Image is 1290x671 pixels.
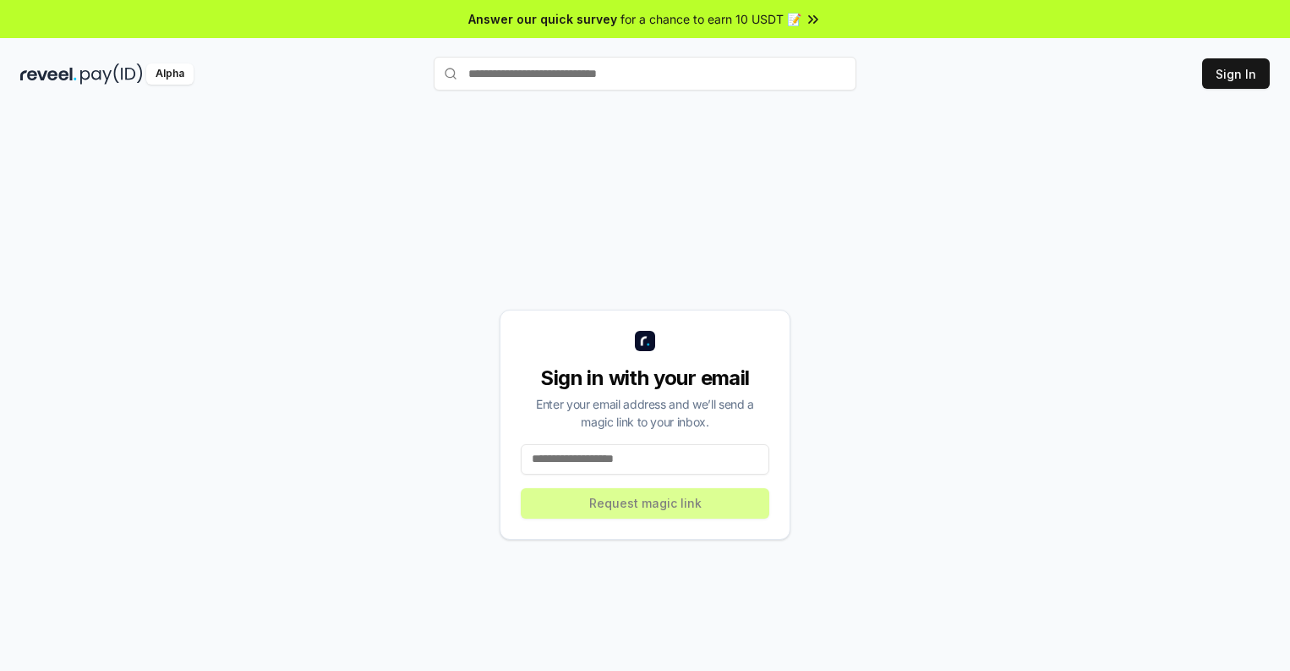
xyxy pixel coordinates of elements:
[635,331,655,351] img: logo_small
[1202,58,1270,89] button: Sign In
[521,395,769,431] div: Enter your email address and we’ll send a magic link to your inbox.
[521,365,769,392] div: Sign in with your email
[80,63,143,85] img: pay_id
[620,10,801,28] span: for a chance to earn 10 USDT 📝
[20,63,77,85] img: reveel_dark
[468,10,617,28] span: Answer our quick survey
[146,63,194,85] div: Alpha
